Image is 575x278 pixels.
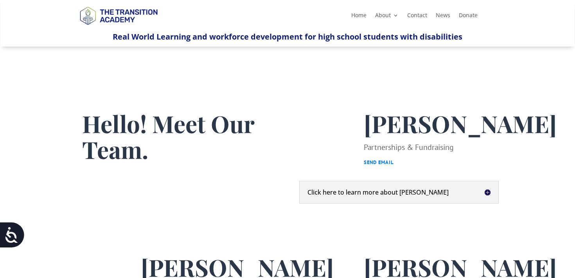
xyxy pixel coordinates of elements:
a: About [375,13,399,21]
span: Partnerships & Fundraising [364,142,454,152]
span: Real World Learning and workforce development for high school students with disabilities [113,31,462,42]
a: Send Email [364,159,394,166]
a: Logo-Noticias [76,23,161,31]
a: Contact [407,13,427,21]
span: [PERSON_NAME] [364,108,557,139]
h5: Click here to learn more about [PERSON_NAME] [307,189,491,195]
a: Donate [459,13,478,21]
a: Home [351,13,367,21]
a: News [436,13,450,21]
img: TTA Brand_TTA Primary Logo_Horizontal_Light BG [76,2,161,29]
span: Hello! Meet Our Team. [82,108,254,165]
